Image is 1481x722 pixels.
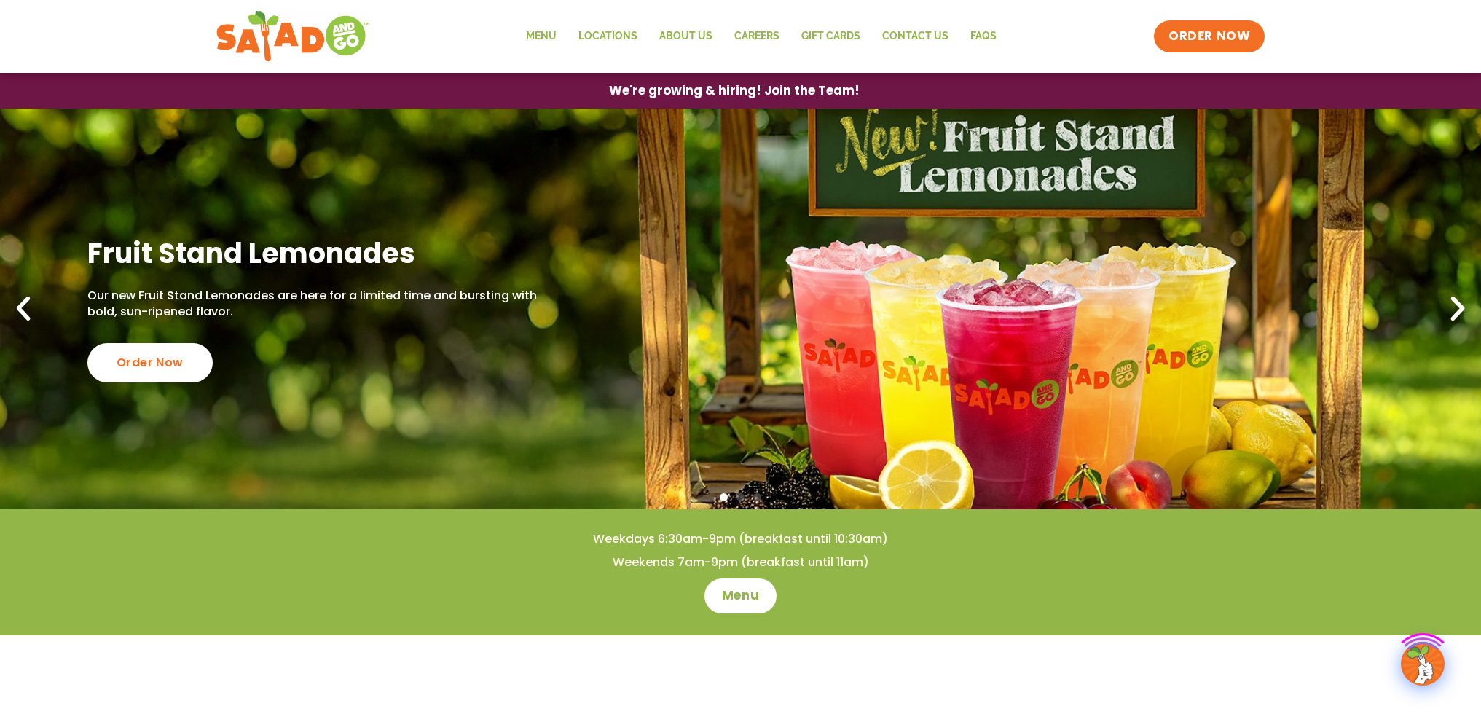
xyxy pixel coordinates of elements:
[753,493,761,501] span: Go to slide 3
[648,20,723,53] a: About Us
[587,74,881,108] a: We're growing & hiring! Join the Team!
[87,235,547,271] h2: Fruit Stand Lemonades
[959,20,1007,53] a: FAQs
[1154,20,1265,52] a: ORDER NOW
[87,288,547,321] p: Our new Fruit Stand Lemonades are here for a limited time and bursting with bold, sun-ripened fla...
[609,85,860,97] span: We're growing & hiring! Join the Team!
[29,531,1452,547] h4: Weekdays 6:30am-9pm (breakfast until 10:30am)
[7,293,39,325] div: Previous slide
[736,493,745,501] span: Go to slide 2
[720,493,728,501] span: Go to slide 1
[704,578,777,613] a: Menu
[723,20,790,53] a: Careers
[29,554,1452,570] h4: Weekends 7am-9pm (breakfast until 11am)
[567,20,648,53] a: Locations
[216,7,369,66] img: new-SAG-logo-768×292
[515,20,567,53] a: Menu
[1442,293,1474,325] div: Next slide
[1168,28,1250,45] span: ORDER NOW
[871,20,959,53] a: Contact Us
[722,587,759,605] span: Menu
[790,20,871,53] a: GIFT CARDS
[87,343,213,382] div: Order Now
[515,20,1007,53] nav: Menu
